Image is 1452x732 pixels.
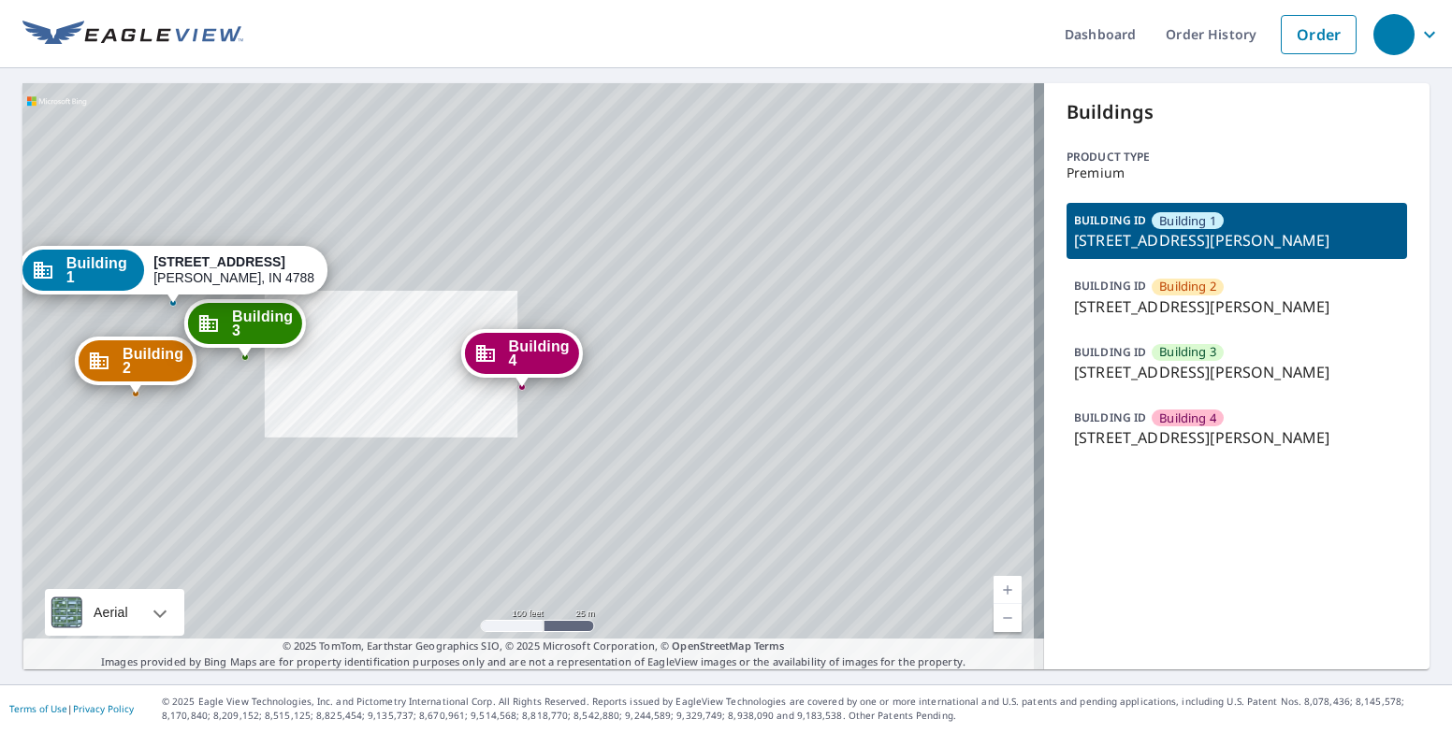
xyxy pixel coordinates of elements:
[45,589,184,636] div: Aerial
[232,309,293,337] span: Building 3
[73,702,134,715] a: Privacy Policy
[1074,426,1400,449] p: [STREET_ADDRESS][PERSON_NAME]
[162,695,1443,723] p: © 2025 Eagle View Technologies, Inc. and Pictometry International Corp. All Rights Reserved. Repo...
[994,576,1022,604] a: Current Level 18, Zoom In
[1159,212,1216,230] span: Building 1
[1159,343,1216,361] span: Building 3
[184,299,306,357] div: Dropped pin, building Building 3, Commercial property, 2249 N Section St Sullivan, IN 47882
[754,639,785,653] a: Terms
[1074,361,1400,383] p: [STREET_ADDRESS][PERSON_NAME]
[9,703,134,714] p: |
[9,702,67,715] a: Terms of Use
[1074,212,1146,228] p: BUILDING ID
[1159,278,1216,295] span: Building 2
[509,339,570,367] span: Building 4
[1159,409,1216,427] span: Building 4
[66,256,135,284] span: Building 1
[88,589,134,636] div: Aerial
[153,254,313,286] div: [PERSON_NAME], IN 47882
[1067,165,1407,180] p: Premium
[1074,229,1400,251] p: [STREET_ADDRESS][PERSON_NAME]
[1074,409,1146,425] p: BUILDING ID
[1074,278,1146,294] p: BUILDING ID
[19,246,327,304] div: Dropped pin, building Building 1, Commercial property, 2249 N Section St Sullivan, IN 47882
[1074,295,1400,318] p: [STREET_ADDRESS][PERSON_NAME]
[22,639,1044,669] p: Images provided by Bing Maps are for property identification purposes only and are not a represen...
[461,329,583,387] div: Dropped pin, building Building 4, Commercial property, 2249 N Section St Sullivan, IN 47882
[153,254,285,269] strong: [STREET_ADDRESS]
[1074,344,1146,360] p: BUILDING ID
[1281,15,1357,54] a: Order
[672,639,750,653] a: OpenStreetMap
[123,347,183,375] span: Building 2
[22,21,243,49] img: EV Logo
[1067,98,1407,126] p: Buildings
[994,604,1022,632] a: Current Level 18, Zoom Out
[75,337,196,395] div: Dropped pin, building Building 2, Commercial property, 2249 N Section St Sullivan, IN 47882
[283,639,785,654] span: © 2025 TomTom, Earthstar Geographics SIO, © 2025 Microsoft Corporation, ©
[1067,149,1407,165] p: Product type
